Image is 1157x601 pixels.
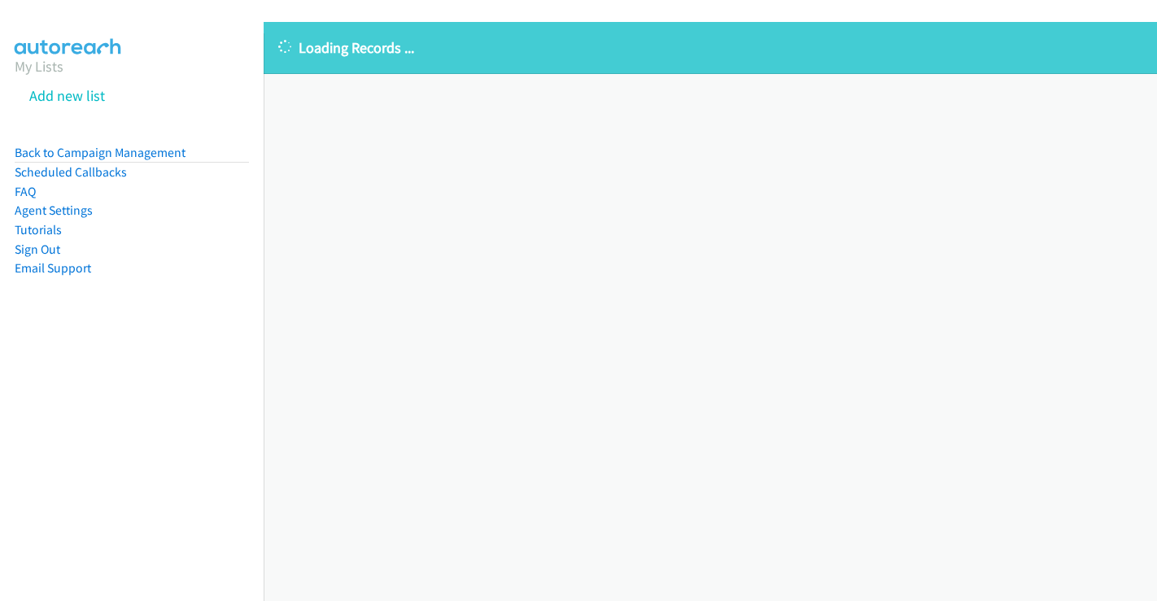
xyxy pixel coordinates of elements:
[15,57,63,76] a: My Lists
[278,37,1142,59] p: Loading Records ...
[15,260,91,276] a: Email Support
[15,184,36,199] a: FAQ
[15,203,93,218] a: Agent Settings
[15,222,62,237] a: Tutorials
[29,86,105,105] a: Add new list
[15,145,186,160] a: Back to Campaign Management
[15,242,60,257] a: Sign Out
[15,164,127,180] a: Scheduled Callbacks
